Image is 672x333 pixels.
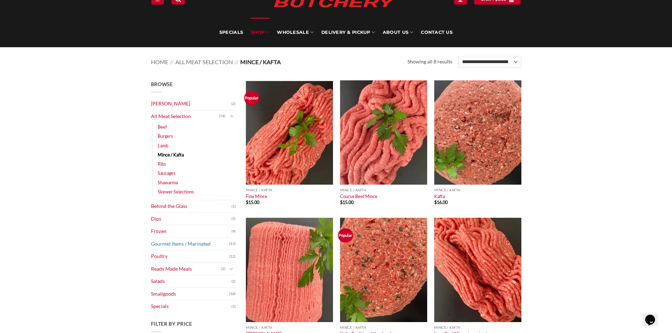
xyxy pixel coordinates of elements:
[170,58,174,65] span: //
[229,289,236,299] span: (18)
[231,226,236,237] span: (9)
[246,199,259,205] bdi: 15.00
[158,159,166,168] a: Ribs
[340,188,427,192] p: Mince / Kafta
[229,239,236,249] span: (13)
[231,214,236,224] span: (5)
[434,326,521,329] p: Mince / Kafta
[158,178,178,187] a: Shawarma
[151,58,168,65] a: Home
[151,110,219,123] a: All Meat Selection
[321,18,375,47] a: Delivery & Pickup
[151,98,231,110] a: [PERSON_NAME]
[434,80,521,185] img: Kafta
[158,168,176,178] a: Sausages
[151,300,231,313] a: Specials
[246,80,333,185] img: Beef Mince
[219,18,243,47] a: Specials
[434,199,448,205] bdi: 16.00
[151,200,231,212] a: Behind the Glass
[235,58,238,65] span: //
[227,265,236,273] button: Toggle
[158,150,184,159] a: Mince / Kafta
[340,193,377,199] a: Course Beef Mince
[246,218,333,322] img: Kibbeh Mince
[340,80,427,185] img: Course Beef Mince
[340,218,427,322] img: Kafta Traditional Handmade
[246,199,248,205] span: $
[434,199,437,205] span: $
[151,225,231,238] a: Frozen
[151,288,229,300] a: Smallgoods
[277,18,314,47] a: Wholesale
[231,99,236,109] span: (2)
[434,193,445,199] a: Kafta
[151,263,221,275] a: Ready Made Meals
[340,326,427,329] p: Mince / Kafta
[175,58,233,65] a: All Meat Selection
[383,18,413,47] a: About Us
[246,326,333,329] p: Mince / Kafta
[251,18,269,47] a: SHOP
[231,276,236,287] span: (2)
[407,58,452,66] p: Showing all 8 results
[151,238,229,250] a: Gourmet Items / Marinated
[240,58,281,65] span: Mince / Kafta
[434,218,521,322] img: Lean Beef Mince
[219,111,225,122] span: (74)
[227,112,236,120] button: Toggle
[151,321,193,327] span: Filter by price
[340,199,343,205] span: $
[158,141,168,150] a: Lamb
[158,122,167,131] a: Beef
[246,193,267,199] a: Fine Mince
[151,250,229,263] a: Poultry
[340,199,353,205] bdi: 15.00
[158,187,194,196] a: Skewer Selections
[458,56,521,68] select: Shop order
[421,18,453,47] a: Contact Us
[231,201,236,212] span: (1)
[229,251,236,262] span: (12)
[246,188,333,192] p: Mince / Kafta
[151,275,231,288] a: Salads
[231,301,236,312] span: (1)
[642,305,665,326] iframe: chat widget
[434,188,521,192] p: Mince / Kafta
[151,81,173,87] span: Browse
[158,131,173,141] a: Burgers
[221,264,225,274] span: (2)
[151,213,231,225] a: Dips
